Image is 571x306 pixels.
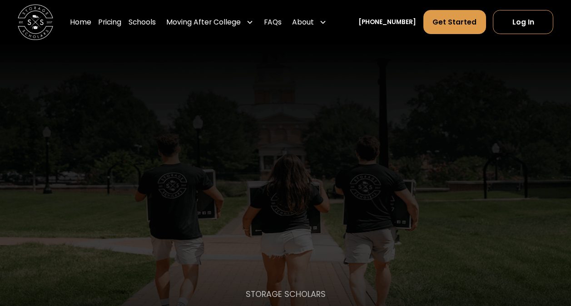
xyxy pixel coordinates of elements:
a: Log In [493,10,553,34]
div: About [292,17,314,27]
a: home [18,5,53,40]
a: Home [70,10,91,35]
a: Get Started [423,10,486,34]
a: Pricing [98,10,121,35]
a: [PHONE_NUMBER] [358,18,416,27]
a: FAQs [264,10,282,35]
img: Storage Scholars main logo [18,5,53,40]
a: Schools [129,10,156,35]
p: STORAGE SCHOLARS [246,288,326,300]
div: Moving After College [163,10,257,35]
div: About [289,10,330,35]
div: Moving After College [166,17,241,27]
